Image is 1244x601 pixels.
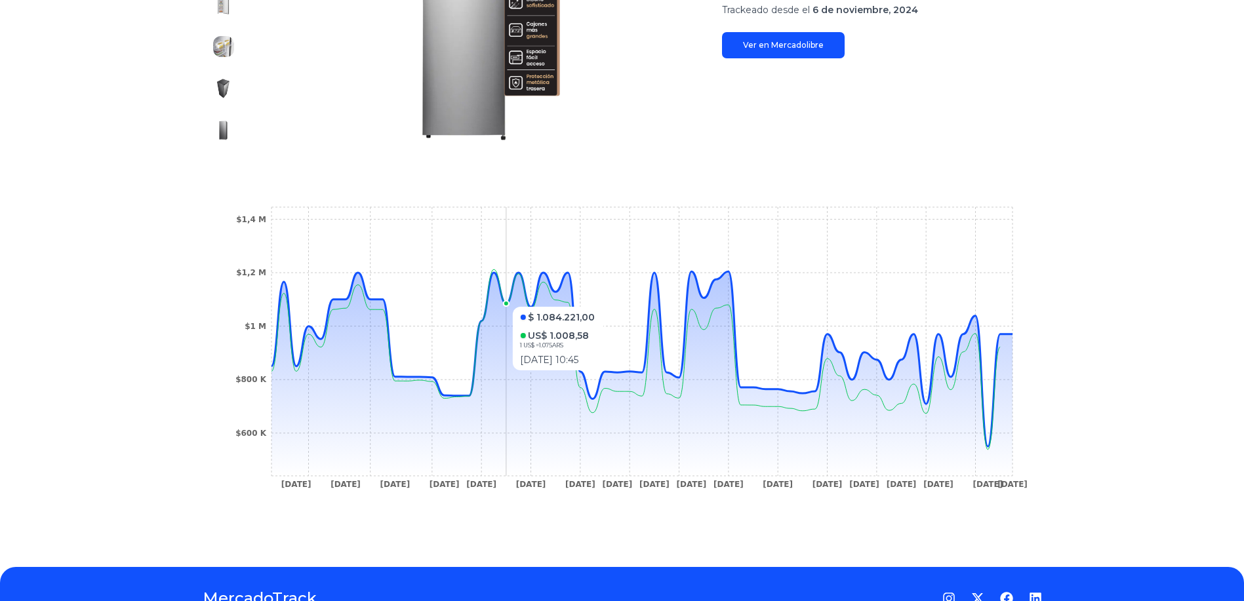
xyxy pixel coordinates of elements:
[639,480,669,489] tspan: [DATE]
[973,480,1003,489] tspan: [DATE]
[812,480,842,489] tspan: [DATE]
[923,480,953,489] tspan: [DATE]
[602,480,632,489] tspan: [DATE]
[235,375,267,384] tspan: $800 K
[213,120,234,141] img: Freezer Vertical Hisense Rs-20dcs 153 L Color Plateado
[380,480,410,489] tspan: [DATE]
[722,32,845,58] a: Ver en Mercadolibre
[429,480,459,489] tspan: [DATE]
[565,480,595,489] tspan: [DATE]
[886,480,916,489] tspan: [DATE]
[236,268,266,277] tspan: $1,2 M
[236,215,266,224] tspan: $1,4 M
[997,480,1028,489] tspan: [DATE]
[466,480,496,489] tspan: [DATE]
[676,480,706,489] tspan: [DATE]
[763,480,793,489] tspan: [DATE]
[235,429,267,438] tspan: $600 K
[213,36,234,57] img: Freezer Vertical Hisense Rs-20dcs 153 L Color Plateado
[245,322,266,331] tspan: $1 M
[213,78,234,99] img: Freezer Vertical Hisense Rs-20dcs 153 L Color Plateado
[515,480,546,489] tspan: [DATE]
[813,4,918,16] span: 6 de noviembre, 2024
[331,480,361,489] tspan: [DATE]
[849,480,879,489] tspan: [DATE]
[281,480,311,489] tspan: [DATE]
[722,4,810,16] span: Trackeado desde el
[713,480,743,489] tspan: [DATE]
